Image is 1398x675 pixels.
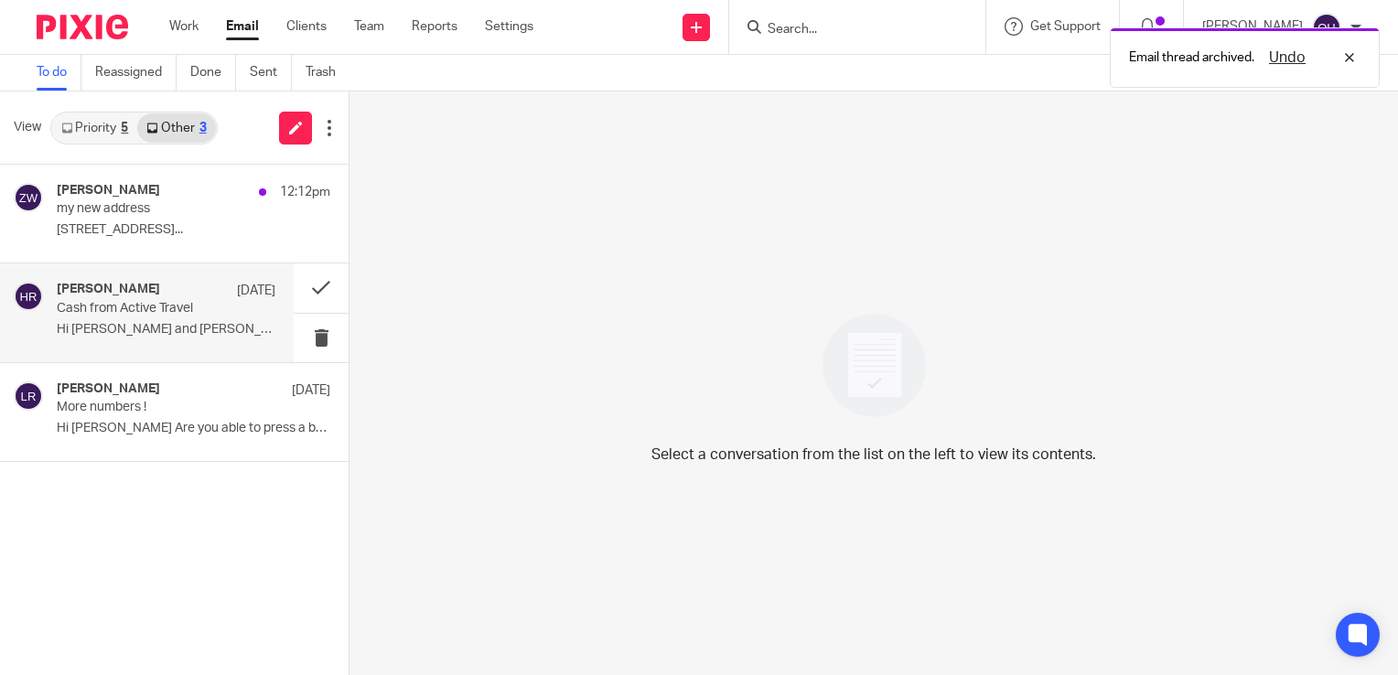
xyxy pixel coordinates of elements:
[250,55,292,91] a: Sent
[286,17,327,36] a: Clients
[57,381,160,397] h4: [PERSON_NAME]
[95,55,177,91] a: Reassigned
[226,17,259,36] a: Email
[52,113,137,143] a: Priority5
[37,15,128,39] img: Pixie
[306,55,349,91] a: Trash
[292,381,330,400] p: [DATE]
[199,122,207,134] div: 3
[280,183,330,201] p: 12:12pm
[811,302,938,429] img: image
[137,113,215,143] a: Other3
[190,55,236,91] a: Done
[237,282,275,300] p: [DATE]
[14,118,41,137] span: View
[37,55,81,91] a: To do
[14,183,43,212] img: svg%3E
[57,322,275,337] p: Hi [PERSON_NAME] and [PERSON_NAME] Just to let you know...
[57,301,231,316] p: Cash from Active Travel
[57,282,160,297] h4: [PERSON_NAME]
[354,17,384,36] a: Team
[14,282,43,311] img: svg%3E
[485,17,533,36] a: Settings
[14,381,43,411] img: svg%3E
[57,183,160,198] h4: [PERSON_NAME]
[1312,13,1341,42] img: svg%3E
[412,17,457,36] a: Reports
[57,201,275,217] p: my new address
[57,222,330,238] p: [STREET_ADDRESS]...
[169,17,199,36] a: Work
[1129,48,1254,67] p: Email thread archived.
[57,400,275,415] p: More numbers !
[1264,47,1311,69] button: Undo
[121,122,128,134] div: 5
[651,444,1096,466] p: Select a conversation from the list on the left to view its contents.
[57,421,330,436] p: Hi [PERSON_NAME] Are you able to press a button and...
